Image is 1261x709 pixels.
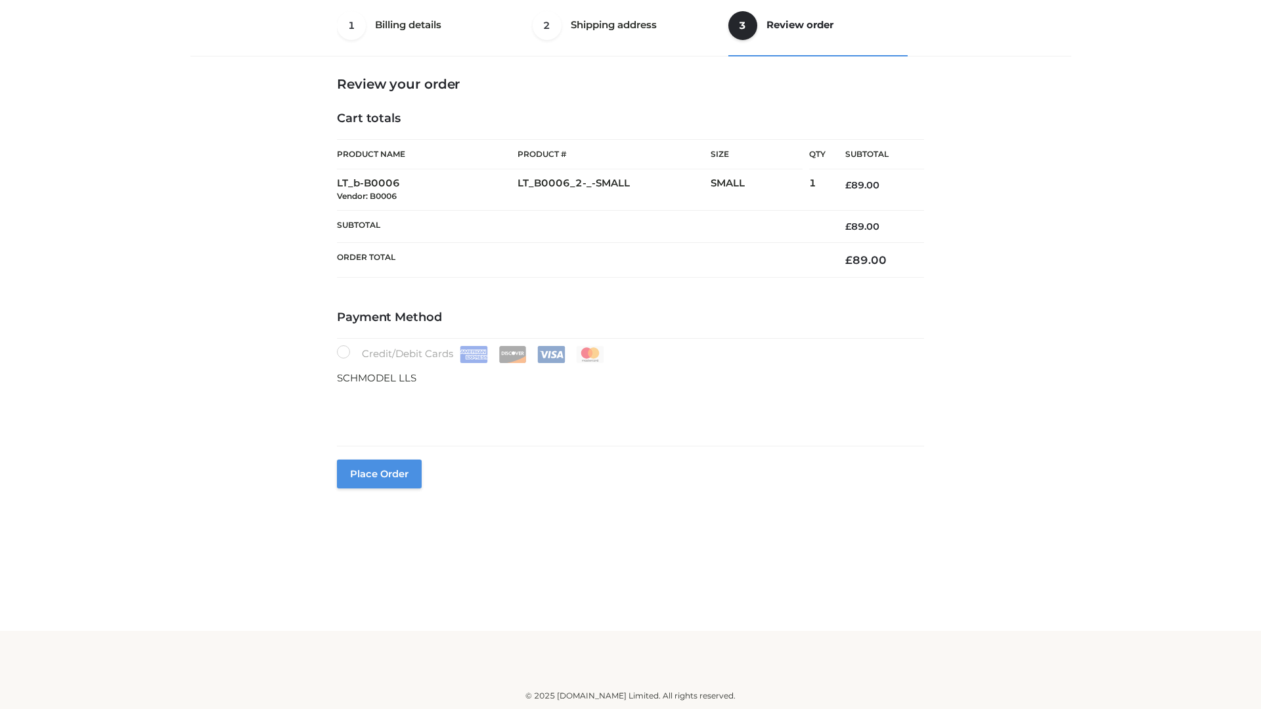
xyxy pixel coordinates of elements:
[576,346,604,363] img: Mastercard
[518,139,711,169] th: Product #
[460,346,488,363] img: Amex
[498,346,527,363] img: Discover
[845,221,879,232] bdi: 89.00
[337,460,422,488] button: Place order
[337,210,826,242] th: Subtotal
[337,76,924,92] h3: Review your order
[845,179,879,191] bdi: 89.00
[826,140,924,169] th: Subtotal
[809,139,826,169] th: Qty
[845,253,887,267] bdi: 89.00
[337,243,826,278] th: Order Total
[711,169,809,211] td: SMALL
[518,169,711,211] td: LT_B0006_2-_-SMALL
[711,140,803,169] th: Size
[337,169,518,211] td: LT_b-B0006
[195,689,1066,702] div: © 2025 [DOMAIN_NAME] Limited. All rights reserved.
[337,311,924,325] h4: Payment Method
[845,253,852,267] span: £
[337,370,924,387] p: SCHMODEL LLS
[337,112,924,126] h4: Cart totals
[334,383,921,431] iframe: Secure payment input frame
[337,191,397,201] small: Vendor: B0006
[537,346,565,363] img: Visa
[845,179,851,191] span: £
[809,169,826,211] td: 1
[337,345,606,363] label: Credit/Debit Cards
[337,139,518,169] th: Product Name
[845,221,851,232] span: £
